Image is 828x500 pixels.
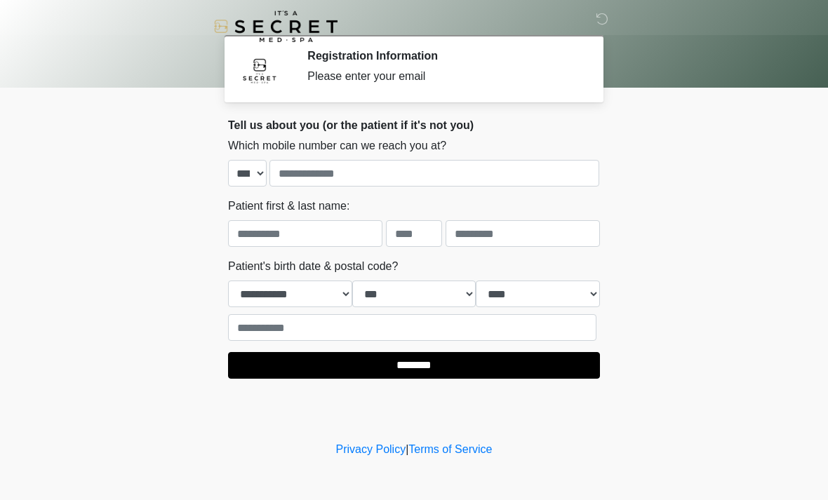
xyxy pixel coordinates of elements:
[239,49,281,91] img: Agent Avatar
[406,443,408,455] a: |
[307,68,579,85] div: Please enter your email
[408,443,492,455] a: Terms of Service
[228,137,446,154] label: Which mobile number can we reach you at?
[228,198,349,215] label: Patient first & last name:
[307,49,579,62] h2: Registration Information
[336,443,406,455] a: Privacy Policy
[214,11,338,42] img: It's A Secret Med Spa Logo
[228,258,398,275] label: Patient's birth date & postal code?
[228,119,600,132] h2: Tell us about you (or the patient if it's not you)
